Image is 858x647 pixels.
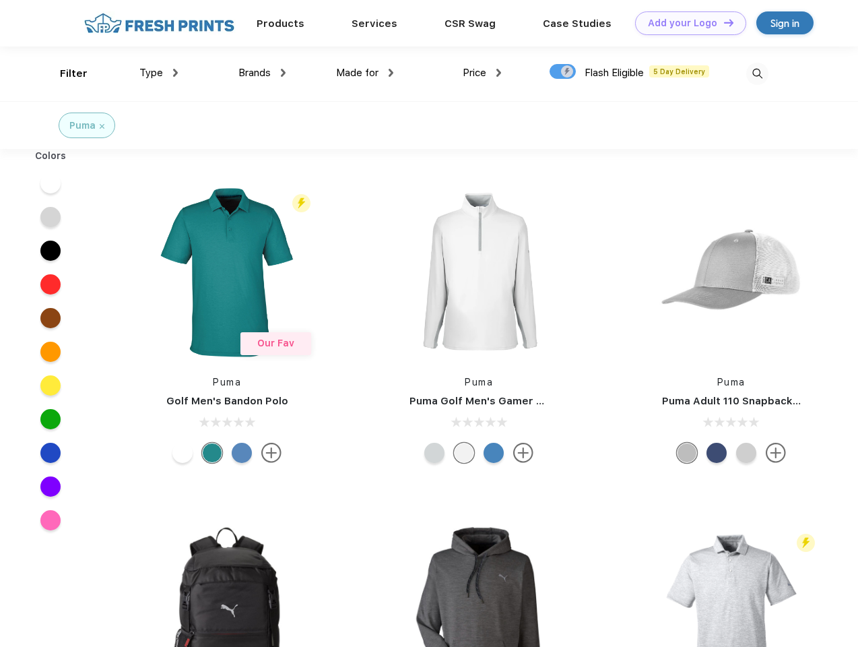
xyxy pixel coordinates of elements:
[484,443,504,463] div: Bright Cobalt
[770,16,799,31] div: Sign in
[677,443,697,463] div: Quarry with Brt Whit
[717,377,746,388] a: Puma
[409,395,622,407] a: Puma Golf Men's Gamer Golf Quarter-Zip
[80,11,238,35] img: fo%20logo%202.webp
[465,377,493,388] a: Puma
[496,69,501,77] img: dropdown.png
[513,443,533,463] img: more.svg
[139,67,163,79] span: Type
[137,183,317,362] img: func=resize&h=266
[172,443,193,463] div: Bright White
[232,443,252,463] div: Lake Blue
[352,18,397,30] a: Services
[257,18,304,30] a: Products
[281,69,286,77] img: dropdown.png
[642,183,821,362] img: func=resize&h=266
[797,534,815,552] img: flash_active_toggle.svg
[257,338,294,348] span: Our Fav
[60,66,88,82] div: Filter
[389,183,568,362] img: func=resize&h=266
[736,443,756,463] div: Quarry Brt Whit
[463,67,486,79] span: Price
[724,19,733,26] img: DT
[766,443,786,463] img: more.svg
[454,443,474,463] div: Bright White
[202,443,222,463] div: Green Lagoon
[213,377,241,388] a: Puma
[648,18,717,29] div: Add your Logo
[69,119,96,133] div: Puma
[756,11,814,34] a: Sign in
[238,67,271,79] span: Brands
[166,395,288,407] a: Golf Men's Bandon Polo
[173,69,178,77] img: dropdown.png
[585,67,644,79] span: Flash Eligible
[261,443,282,463] img: more.svg
[649,65,709,78] span: 5 Day Delivery
[424,443,444,463] div: High Rise
[100,124,104,129] img: filter_cancel.svg
[746,63,768,85] img: desktop_search.svg
[444,18,496,30] a: CSR Swag
[389,69,393,77] img: dropdown.png
[336,67,378,79] span: Made for
[292,194,310,212] img: flash_active_toggle.svg
[706,443,727,463] div: Peacoat Qut Shd
[25,149,77,163] div: Colors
